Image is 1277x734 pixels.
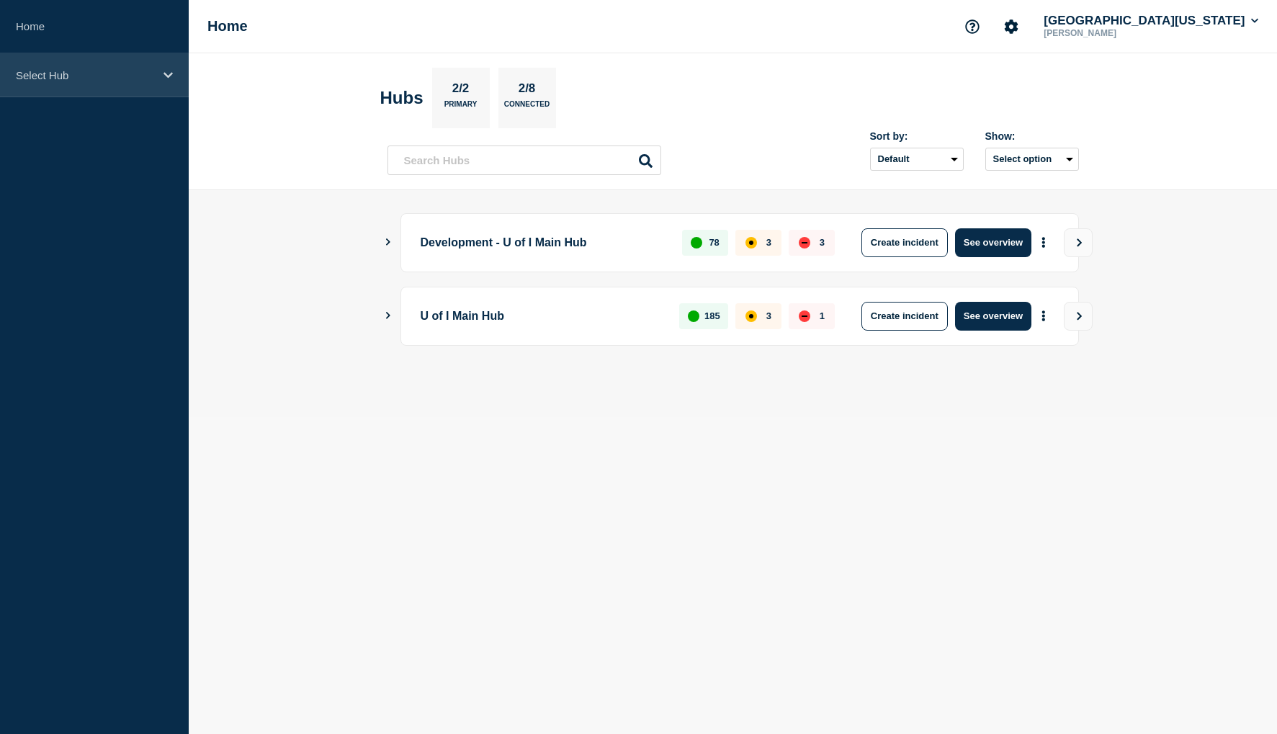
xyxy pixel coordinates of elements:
[385,237,392,248] button: Show Connected Hubs
[380,88,424,108] h2: Hubs
[704,310,720,321] p: 185
[799,237,810,249] div: down
[766,237,771,248] p: 3
[444,100,478,115] p: Primary
[385,310,392,321] button: Show Connected Hubs
[745,310,757,322] div: affected
[820,237,825,248] p: 3
[691,237,702,249] div: up
[1064,302,1093,331] button: View
[985,148,1079,171] button: Select option
[421,302,663,331] p: U of I Main Hub
[1041,28,1191,38] p: [PERSON_NAME]
[207,18,248,35] h1: Home
[955,228,1031,257] button: See overview
[504,100,550,115] p: Connected
[766,310,771,321] p: 3
[688,310,699,322] div: up
[387,146,661,175] input: Search Hubs
[870,130,964,142] div: Sort by:
[799,310,810,322] div: down
[861,228,948,257] button: Create incident
[1034,303,1053,329] button: More actions
[447,81,475,100] p: 2/2
[421,228,666,257] p: Development - U of I Main Hub
[709,237,719,248] p: 78
[16,69,154,81] p: Select Hub
[1064,228,1093,257] button: View
[1041,14,1261,28] button: [GEOGRAPHIC_DATA][US_STATE]
[870,148,964,171] select: Sort by
[957,12,987,42] button: Support
[745,237,757,249] div: affected
[861,302,948,331] button: Create incident
[513,81,541,100] p: 2/8
[1034,229,1053,256] button: More actions
[955,302,1031,331] button: See overview
[820,310,825,321] p: 1
[996,12,1026,42] button: Account settings
[985,130,1079,142] div: Show:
